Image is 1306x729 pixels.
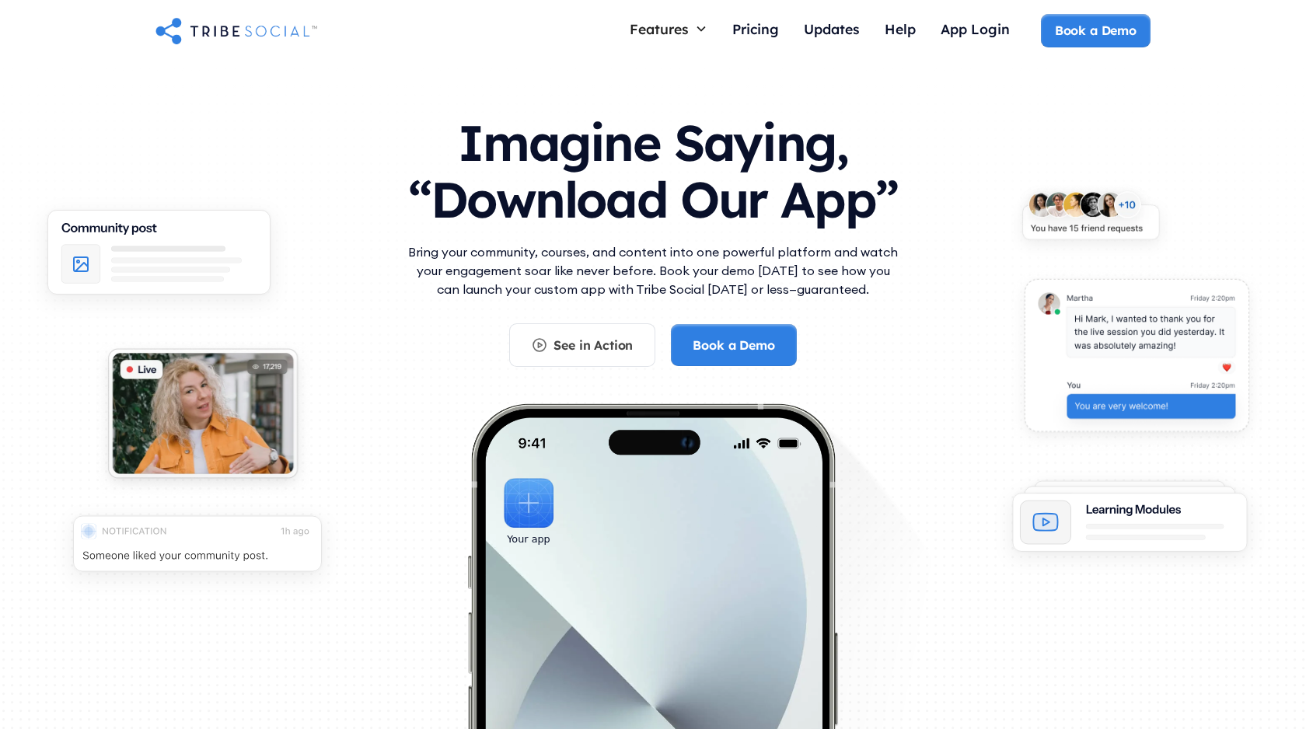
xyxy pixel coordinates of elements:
img: An illustration of Community Feed [26,195,292,321]
div: Features [617,14,720,44]
div: Your app [507,531,550,548]
div: Help [885,20,916,37]
a: App Login [928,14,1022,47]
div: App Login [941,20,1010,37]
p: Bring your community, courses, and content into one powerful platform and watch your engagement s... [404,242,902,298]
img: An illustration of push notification [52,501,343,598]
a: Book a Demo [1041,14,1151,47]
a: Help [872,14,928,47]
a: Updates [791,14,872,47]
div: See in Action [553,337,633,354]
h1: Imagine Saying, “Download Our App” [404,99,902,236]
a: See in Action [509,323,655,367]
img: An illustration of Learning Modules [993,469,1267,577]
a: Pricing [720,14,791,47]
div: Updates [804,20,860,37]
a: Book a Demo [671,324,796,366]
img: An illustration of Live video [92,337,314,499]
a: home [155,15,317,46]
div: Pricing [732,20,779,37]
img: An illustration of chat [1006,266,1267,455]
div: Features [630,20,689,37]
img: An illustration of New friends requests [1006,180,1175,260]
